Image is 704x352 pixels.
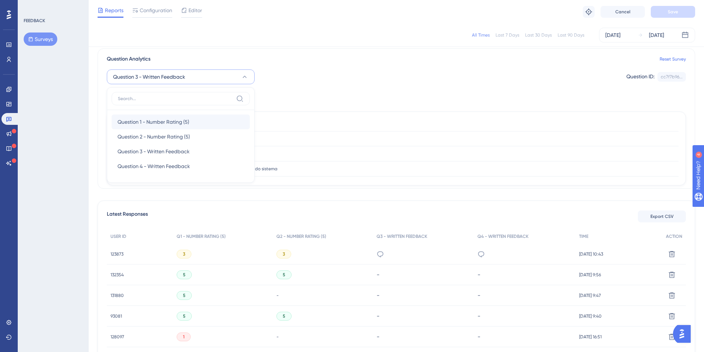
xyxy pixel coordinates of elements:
[276,293,279,298] span: -
[558,32,584,38] div: Last 90 Days
[188,6,202,15] span: Editor
[110,334,124,340] span: 128097
[579,313,602,319] span: [DATE] 9:40
[377,271,470,278] div: -
[377,233,427,239] span: Q3 - WRITTEN FEEDBACK
[183,313,186,319] span: 5
[183,251,185,257] span: 3
[183,293,186,298] span: 5
[615,9,630,15] span: Cancel
[477,333,571,340] div: -
[651,6,695,18] button: Save
[477,292,571,299] div: -
[105,6,123,15] span: Reports
[579,233,588,239] span: TIME
[183,272,186,278] span: 5
[112,159,250,174] button: Question 4 - Written Feedback
[113,72,185,81] span: Question 3 - Written Feedback
[650,213,674,219] span: Export CSV
[112,115,250,129] button: Question 1 - Number Rating (5)
[673,323,695,345] iframe: UserGuiding AI Assistant Launcher
[276,334,279,340] span: -
[579,272,601,278] span: [DATE] 9:56
[579,251,603,257] span: [DATE] 10:43
[477,233,528,239] span: Q4 - WRITTEN FEEDBACK
[525,32,552,38] div: Last 30 Days
[110,293,124,298] span: 131880
[283,251,285,257] span: 3
[118,162,190,171] span: Question 4 - Written Feedback
[24,18,45,24] div: FEEDBACK
[579,293,601,298] span: [DATE] 9:47
[110,272,124,278] span: 132354
[276,233,326,239] span: Q2 - NUMBER RATING (5)
[177,233,226,239] span: Q1 - NUMBER RATING (5)
[605,31,620,40] div: [DATE]
[668,9,678,15] span: Save
[118,117,189,126] span: Question 1 - Number Rating (5)
[377,312,470,319] div: -
[579,334,602,340] span: [DATE] 16:51
[110,233,126,239] span: USER ID
[107,69,255,84] button: Question 3 - Written Feedback
[477,312,571,319] div: -
[666,233,682,239] span: ACTION
[107,210,148,223] span: Latest Responses
[118,132,190,141] span: Question 2 - Number Rating (5)
[107,55,150,64] span: Question Analytics
[110,251,123,257] span: 123873
[638,211,686,222] button: Export CSV
[118,96,233,102] input: Search...
[24,33,57,46] button: Surveys
[601,6,645,18] button: Cancel
[477,271,571,278] div: -
[183,334,184,340] span: 1
[661,74,683,80] div: cc7f7b96...
[283,313,285,319] span: 5
[17,2,46,11] span: Need Help?
[112,129,250,144] button: Question 2 - Number Rating (5)
[496,32,519,38] div: Last 7 Days
[283,272,285,278] span: 5
[472,32,490,38] div: All Times
[118,147,190,156] span: Question 3 - Written Feedback
[51,4,54,10] div: 4
[140,6,172,15] span: Configuration
[377,333,470,340] div: -
[112,144,250,159] button: Question 3 - Written Feedback
[660,56,686,62] a: Reset Survey
[377,292,470,299] div: -
[649,31,664,40] div: [DATE]
[626,72,654,82] div: Question ID:
[110,313,122,319] span: 93081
